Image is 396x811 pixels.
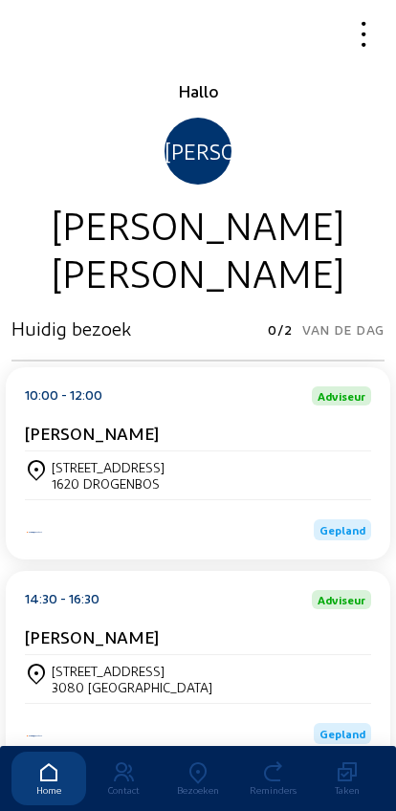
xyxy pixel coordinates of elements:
[11,784,86,796] div: Home
[52,459,165,475] div: [STREET_ADDRESS]
[318,390,365,402] span: Adviseur
[11,248,385,296] div: [PERSON_NAME]
[52,663,212,679] div: [STREET_ADDRESS]
[235,752,310,805] a: Reminders
[25,734,44,738] img: Energy Protect Ramen & Deuren
[11,317,131,340] h3: Huidig bezoek
[319,523,365,537] span: Gepland
[11,200,385,248] div: [PERSON_NAME]
[318,594,365,605] span: Adviseur
[310,752,385,805] a: Taken
[235,784,310,796] div: Reminders
[25,530,44,535] img: Energy Protect Ramen & Deuren
[25,386,102,405] div: 10:00 - 12:00
[11,79,385,102] div: Hallo
[165,118,231,185] div: [PERSON_NAME]
[25,626,159,647] cam-card-title: [PERSON_NAME]
[319,727,365,740] span: Gepland
[268,317,293,343] span: 0/2
[310,784,385,796] div: Taken
[86,784,161,796] div: Contact
[161,752,235,805] a: Bezoeken
[161,784,235,796] div: Bezoeken
[52,679,212,695] div: 3080 [GEOGRAPHIC_DATA]
[52,475,165,492] div: 1620 DROGENBOS
[25,590,99,609] div: 14:30 - 16:30
[11,752,86,805] a: Home
[25,423,159,443] cam-card-title: [PERSON_NAME]
[86,752,161,805] a: Contact
[302,317,385,343] span: Van de dag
